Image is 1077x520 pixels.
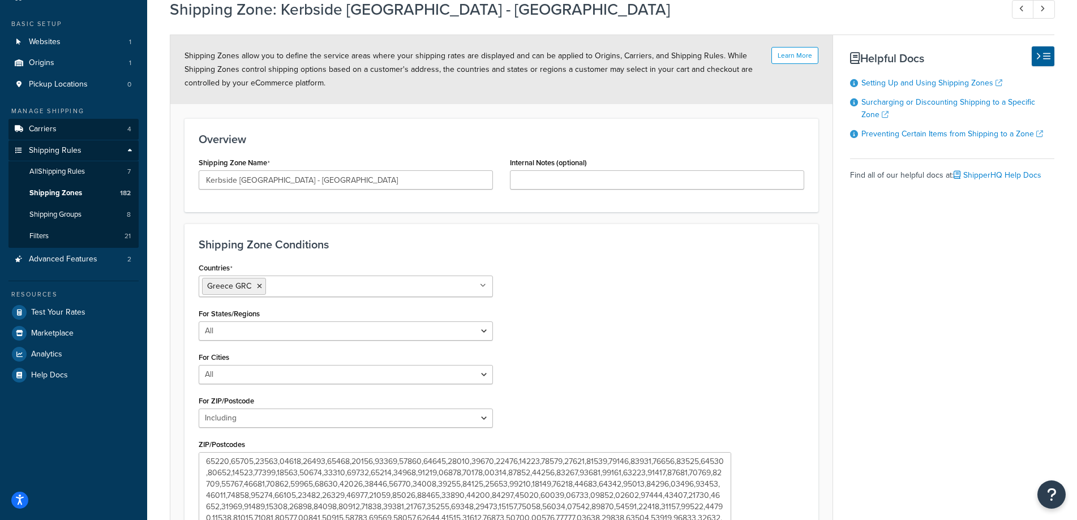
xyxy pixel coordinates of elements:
div: Basic Setup [8,19,139,29]
label: Countries [199,264,233,273]
li: Shipping Zones [8,183,139,204]
label: For Cities [199,353,229,362]
span: 1 [129,58,131,68]
span: Marketplace [31,329,74,338]
span: Help Docs [31,371,68,380]
span: 21 [125,231,131,241]
a: Preventing Certain Items from Shipping to a Zone [861,128,1043,140]
div: Resources [8,290,139,299]
a: Shipping Groups8 [8,204,139,225]
a: ShipperHQ Help Docs [954,169,1041,181]
div: Manage Shipping [8,106,139,116]
a: Filters21 [8,226,139,247]
span: Carriers [29,124,57,134]
span: Websites [29,37,61,47]
span: Origins [29,58,54,68]
label: Shipping Zone Name [199,158,270,167]
li: Filters [8,226,139,247]
span: 0 [127,80,131,89]
a: Test Your Rates [8,302,139,323]
li: Pickup Locations [8,74,139,95]
li: Shipping Groups [8,204,139,225]
li: Websites [8,32,139,53]
a: Advanced Features2 [8,249,139,270]
button: Open Resource Center [1037,480,1066,509]
div: Find all of our helpful docs at: [850,158,1054,183]
a: Analytics [8,344,139,364]
span: All Shipping Rules [29,167,85,177]
span: Shipping Groups [29,210,81,220]
span: Advanced Features [29,255,97,264]
li: Carriers [8,119,139,140]
label: For States/Regions [199,310,260,318]
a: Surcharging or Discounting Shipping to a Specific Zone [861,96,1035,121]
li: Advanced Features [8,249,139,270]
span: Shipping Zones allow you to define the service areas where your shipping rates are displayed and ... [184,50,753,89]
li: Origins [8,53,139,74]
a: Websites1 [8,32,139,53]
span: 7 [127,167,131,177]
span: Analytics [31,350,62,359]
a: Shipping Zones182 [8,183,139,204]
a: Shipping Rules [8,140,139,161]
a: Setting Up and Using Shipping Zones [861,77,1002,89]
span: Shipping Rules [29,146,81,156]
li: Shipping Rules [8,140,139,248]
a: Marketplace [8,323,139,343]
a: Origins1 [8,53,139,74]
span: Pickup Locations [29,80,88,89]
a: Help Docs [8,365,139,385]
label: ZIP/Postcodes [199,440,245,449]
a: Carriers4 [8,119,139,140]
span: 8 [127,210,131,220]
span: Shipping Zones [29,188,82,198]
a: AllShipping Rules7 [8,161,139,182]
label: For ZIP/Postcode [199,397,254,405]
span: 4 [127,124,131,134]
h3: Overview [199,133,804,145]
span: 182 [120,188,131,198]
span: 2 [127,255,131,264]
h3: Helpful Docs [850,52,1054,65]
span: Filters [29,231,49,241]
button: Hide Help Docs [1032,46,1054,66]
span: 1 [129,37,131,47]
h3: Shipping Zone Conditions [199,238,804,251]
span: Greece GRC [207,280,251,292]
a: Pickup Locations0 [8,74,139,95]
span: Test Your Rates [31,308,85,317]
label: Internal Notes (optional) [510,158,587,167]
button: Learn More [771,47,818,64]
